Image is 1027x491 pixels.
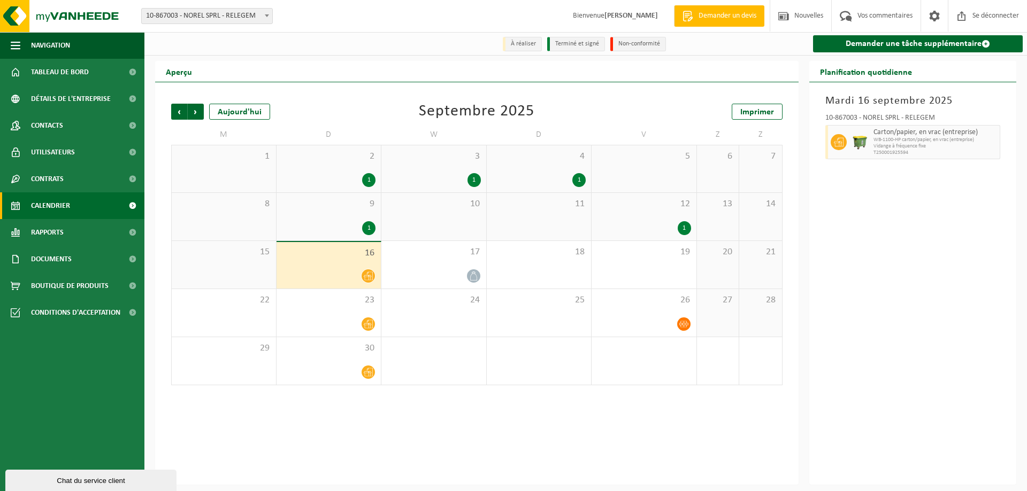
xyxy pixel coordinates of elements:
font: Nouvelles [794,12,823,20]
font: 17 [470,247,480,257]
img: WB-1100-HPE-GN-50 [852,134,868,150]
font: 26 [680,295,690,305]
font: 1 [578,177,581,183]
font: Boutique de produits [31,282,109,290]
font: 1 [367,177,371,183]
font: 29 [260,343,270,353]
font: 1 [367,225,371,231]
font: 19 [680,247,690,257]
font: Z [758,131,763,139]
font: Demander une tâche supplémentaire [846,40,982,48]
font: 7 [771,151,776,161]
font: Aujourd'hui [218,108,262,116]
font: 10-867003 - NOREL SPRL - RELEGEM [825,114,935,122]
font: Carton/papier, en vrac (entreprise) [873,128,978,136]
font: Vidange à fréquence fixe [873,143,926,149]
font: 13 [723,199,732,209]
font: Planification quotidienne [820,68,912,77]
font: 1 [265,151,270,161]
font: Documents [31,255,72,263]
font: Demander un devis [699,12,756,20]
font: [PERSON_NAME] [604,12,658,20]
font: V [641,131,647,139]
font: Conditions d'acceptation [31,309,120,317]
font: 15 [260,247,270,257]
font: 1 [683,225,686,231]
a: Demander un devis [674,5,764,27]
span: 10-867003 - NOREL SPRL - RELEGEM [141,8,273,24]
font: Détails de l'entreprise [31,95,111,103]
font: 3 [475,151,480,161]
font: 10 [470,199,480,209]
font: 14 [766,199,776,209]
font: 12 [680,199,690,209]
font: 11 [575,199,585,209]
font: 2 [370,151,374,161]
font: À réaliser [511,41,536,47]
font: Aperçu [166,68,192,77]
span: 10-867003 - NOREL SPRL - RELEGEM [142,9,272,24]
font: T250001925594 [873,150,908,155]
font: W [430,131,438,139]
font: 21 [766,247,776,257]
font: Septembre 2025 [419,103,534,120]
font: Mardi 16 septembre 2025 [825,96,953,106]
font: 5 [685,151,690,161]
font: 18 [575,247,585,257]
font: Terminé et signé [555,41,599,47]
font: 1 [472,177,476,183]
font: Contrats [31,175,64,183]
font: 22 [260,295,270,305]
font: M [220,131,228,139]
font: Calendrier [31,202,70,210]
font: Rapports [31,229,64,237]
font: D [326,131,332,139]
font: 25 [575,295,585,305]
font: Utilisateurs [31,149,75,157]
font: 30 [365,343,374,353]
font: 6 [727,151,732,161]
font: Navigation [31,42,70,50]
font: 4 [580,151,585,161]
a: Demander une tâche supplémentaire [813,35,1023,52]
font: WB-1100-HP carton/papier, en vrac (entreprise) [873,137,974,143]
font: Bienvenue [573,12,604,20]
iframe: widget de discussion [5,467,179,491]
font: Contacts [31,122,63,130]
font: 10-867003 - NOREL SPRL - RELEGEM [146,12,256,20]
font: 8 [265,199,270,209]
font: 20 [723,247,732,257]
font: 27 [723,295,732,305]
font: 28 [766,295,776,305]
font: 24 [470,295,480,305]
font: Vos commentaires [857,12,913,20]
font: Z [716,131,720,139]
font: Tableau de bord [31,68,89,76]
font: 9 [370,199,374,209]
font: Non-conformité [618,41,660,47]
font: Imprimer [740,108,774,116]
font: 23 [365,295,374,305]
font: D [536,131,542,139]
font: Se déconnecter [972,12,1019,20]
a: Imprimer [732,104,783,120]
font: 16 [365,248,374,258]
